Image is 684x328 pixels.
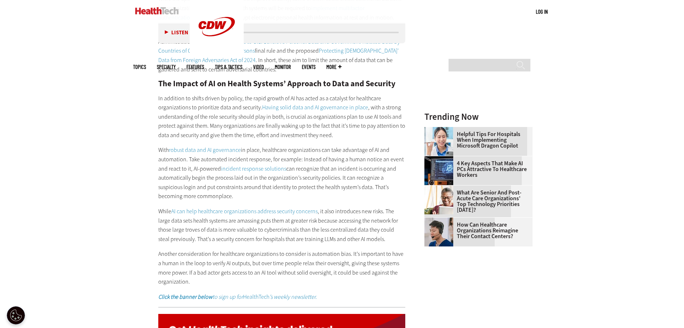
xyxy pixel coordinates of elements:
[262,104,368,111] a: Having solid data and AI governance in place
[158,207,406,244] p: While , it also introduces new risks. The large data sets health systems are amassing puts them a...
[424,185,453,214] img: Older person using tablet
[424,185,457,191] a: Older person using tablet
[302,64,315,70] a: Events
[158,293,243,301] em: to sign up for
[536,8,548,15] a: Log in
[190,48,244,55] a: CDW
[269,293,317,301] em: ’s weekly newsletter.
[171,207,318,215] a: AI can help healthcare organizations address security concerns
[253,64,264,70] a: Video
[424,156,453,185] img: Desktop monitor with brain AI concept
[424,131,528,149] a: Helpful Tips for Hospitals When Implementing Microsoft Dragon Copilot
[158,80,406,88] h2: The Impact of AI on Health Systems’ Approach to Data and Security
[424,112,533,121] h3: Trending Now
[221,165,286,172] a: incident response solutions
[275,64,291,70] a: MonITor
[424,222,528,239] a: How Can Healthcare Organizations Reimagine Their Contact Centers?
[424,127,457,133] a: Doctor using phone to dictate to tablet
[169,146,241,154] a: robust data and AI governance
[424,127,453,156] img: Doctor using phone to dictate to tablet
[133,64,146,70] span: Topics
[158,249,406,286] p: Another consideration for healthcare organizations to consider is automation bias. It’s important...
[158,293,212,301] strong: Click the banner below
[7,306,25,324] div: Cookie Settings
[326,64,341,70] span: More
[215,64,242,70] a: Tips & Tactics
[7,306,25,324] button: Open Preferences
[424,161,528,178] a: 4 Key Aspects That Make AI PCs Attractive to Healthcare Workers
[424,218,453,246] img: Healthcare contact center
[536,8,548,16] div: User menu
[158,293,317,301] a: Click the banner belowto sign up forHealthTech’s weekly newsletter.
[424,190,528,213] a: What Are Senior and Post-Acute Care Organizations’ Top Technology Priorities [DATE]?
[186,64,204,70] a: Features
[135,7,179,14] img: Home
[158,94,406,140] p: In addition to shifts driven by policy, the rapid growth of AI has acted as a catalyst for health...
[158,145,406,201] p: With in place, healthcare organizations can take advantage of AI and automation. Take automated i...
[157,64,176,70] span: Specialty
[424,156,457,162] a: Desktop monitor with brain AI concept
[424,218,457,223] a: Healthcare contact center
